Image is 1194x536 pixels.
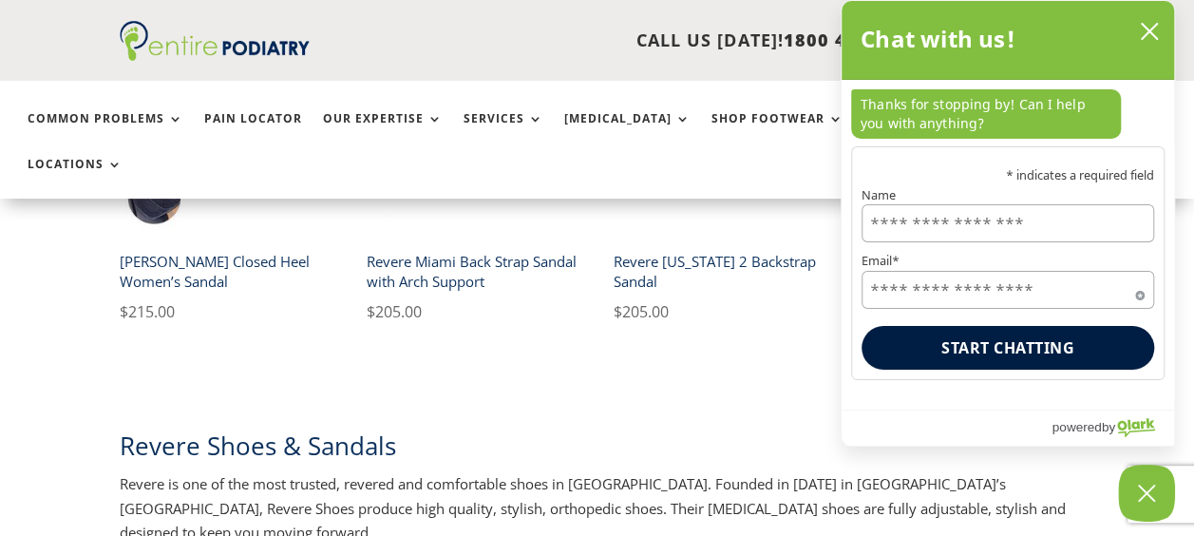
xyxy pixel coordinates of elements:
[333,29,918,53] p: CALL US [DATE]!
[28,112,183,153] a: Common Problems
[120,46,310,65] a: Entire Podiatry
[614,301,622,322] span: $
[862,169,1154,182] p: * indicates a required field
[861,20,1015,58] h2: Chat with us!
[464,112,543,153] a: Services
[842,80,1174,146] div: chat
[862,255,1154,267] label: Email*
[1052,415,1101,439] span: powered
[564,112,691,153] a: [MEDICAL_DATA]
[862,189,1154,201] label: Name
[367,301,375,322] span: $
[367,301,422,322] bdi: 205.00
[120,301,128,322] span: $
[614,245,824,299] h2: Revere [US_STATE] 2 Backstrap Sandal
[1118,465,1175,522] button: Close Chatbox
[1135,287,1145,297] span: Required field
[862,271,1154,309] input: Email
[120,429,1075,472] h2: Revere Shoes & Sandals
[367,245,578,299] h2: Revere Miami Back Strap Sandal with Arch Support
[851,89,1121,139] p: Thanks for stopping by! Can I help you with anything?
[614,301,669,322] bdi: 205.00
[862,326,1154,370] button: Start chatting
[323,112,443,153] a: Our Expertise
[1134,17,1165,46] button: close chatbox
[120,245,331,299] h2: [PERSON_NAME] Closed Heel Women’s Sandal
[711,112,843,153] a: Shop Footwear
[120,301,175,322] bdi: 215.00
[28,158,123,199] a: Locations
[862,204,1154,242] input: Name
[1052,411,1174,446] a: Powered by Olark
[120,21,310,61] img: logo (1)
[783,29,918,51] span: 1800 4 ENTIRE
[204,112,302,153] a: Pain Locator
[1102,415,1115,439] span: by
